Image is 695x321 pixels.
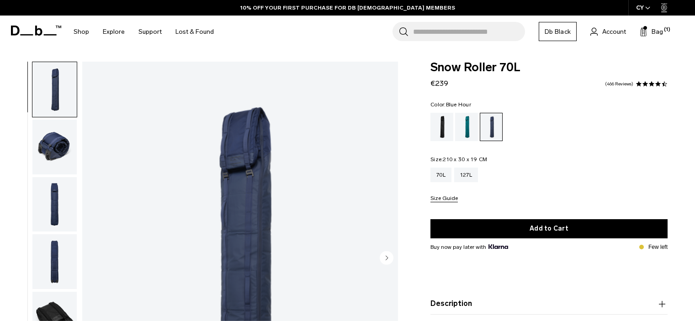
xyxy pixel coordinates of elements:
[539,22,577,41] a: Db Black
[103,16,125,48] a: Explore
[652,27,663,37] span: Bag
[430,79,448,88] span: €239
[430,219,668,238] button: Add to Cart
[32,62,77,117] img: Snow Roller 70L Blue Hour
[430,113,453,141] a: Black Out
[430,168,451,182] a: 70L
[430,157,487,162] legend: Size:
[175,16,214,48] a: Lost & Found
[590,26,626,37] a: Account
[32,177,77,232] button: Snow Roller 70L Blue Hour
[640,26,663,37] button: Bag (1)
[446,101,471,108] span: Blue Hour
[443,156,487,163] span: 210 x 30 x 19 CM
[32,234,77,289] img: Snow Roller 70L Blue Hour
[430,243,508,251] span: Buy now pay later with
[32,119,77,175] button: Snow Roller 70L Blue Hour
[74,16,89,48] a: Shop
[430,299,668,310] button: Description
[488,244,508,249] img: {"height" => 20, "alt" => "Klarna"}
[455,113,478,141] a: Midnight Teal
[430,195,458,202] button: Size Guide
[32,234,77,289] button: Snow Roller 70L Blue Hour
[602,27,626,37] span: Account
[240,4,455,12] a: 10% OFF YOUR FIRST PURCHASE FOR DB [DEMOGRAPHIC_DATA] MEMBERS
[430,62,668,74] span: Snow Roller 70L
[648,243,668,251] p: Few left
[480,113,503,141] a: Blue Hour
[454,168,478,182] a: 127L
[605,82,633,86] a: 466 reviews
[380,251,393,266] button: Next slide
[32,177,77,232] img: Snow Roller 70L Blue Hour
[138,16,162,48] a: Support
[430,102,471,107] legend: Color:
[32,120,77,174] img: Snow Roller 70L Blue Hour
[67,16,221,48] nav: Main Navigation
[664,26,670,34] span: (1)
